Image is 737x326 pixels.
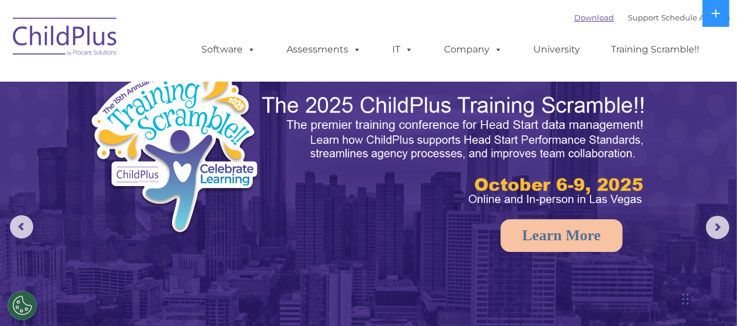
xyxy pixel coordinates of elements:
[7,9,124,68] img: ChildPlus by Procare Solutions
[381,38,425,61] a: IT
[433,38,515,61] a: Company
[662,13,731,22] a: Schedule A Demo
[501,219,623,252] a: Learn More
[275,38,373,61] a: Assessments
[522,38,592,61] a: University
[682,282,689,317] div: Drag
[162,77,198,86] span: Last name
[162,125,212,134] span: Phone number
[575,13,614,22] a: Download
[628,13,659,22] a: Support
[546,200,737,326] iframe: Chat Widget
[600,38,711,61] a: Training Scramble!!
[8,291,37,320] button: Cookies Settings
[190,38,268,61] a: Software
[575,13,731,22] font: |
